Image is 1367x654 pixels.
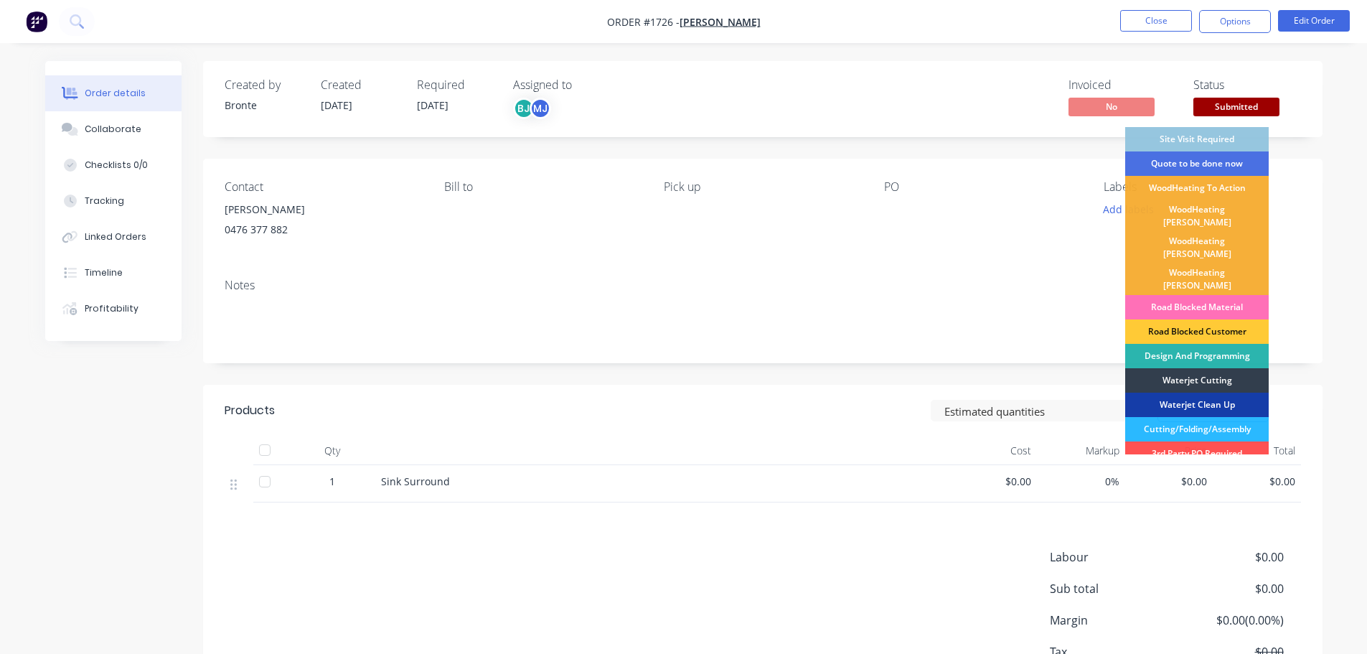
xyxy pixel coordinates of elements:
span: Margin [1050,612,1178,629]
div: Design And Programming [1125,344,1269,368]
div: Site Visit Required [1125,127,1269,151]
button: Linked Orders [45,219,182,255]
div: Status [1193,78,1301,92]
div: Waterjet Clean Up [1125,393,1269,417]
div: Road Blocked Customer [1125,319,1269,344]
div: WoodHeating To Action [1125,176,1269,200]
span: Labour [1050,548,1178,566]
div: Linked Orders [85,230,146,243]
button: Add labels [1096,200,1162,219]
div: WoodHeating [PERSON_NAME] [1125,232,1269,263]
div: Pick up [664,180,860,194]
div: Markup [1037,436,1125,465]
span: $0.00 [1177,548,1283,566]
span: Sink Surround [381,475,450,488]
div: [PERSON_NAME]0476 377 882 [225,200,421,246]
a: [PERSON_NAME] [680,15,761,29]
span: 0% [1043,474,1119,489]
span: $0.00 [1218,474,1295,489]
div: Bill to [444,180,641,194]
div: Required [417,78,496,92]
div: Waterjet Cutting [1125,368,1269,393]
button: Submitted [1193,98,1279,119]
span: Order #1726 - [607,15,680,29]
div: Collaborate [85,123,141,136]
div: PO [884,180,1081,194]
div: Timeline [85,266,123,279]
button: Profitability [45,291,182,327]
div: 0476 377 882 [225,220,421,240]
button: Collaborate [45,111,182,147]
div: Labels [1104,180,1300,194]
button: Tracking [45,183,182,219]
span: $0.00 [955,474,1032,489]
span: $0.00 [1131,474,1208,489]
button: BJMJ [513,98,551,119]
div: Created by [225,78,304,92]
img: Factory [26,11,47,32]
span: $0.00 [1177,580,1283,597]
button: Checklists 0/0 [45,147,182,183]
div: MJ [530,98,551,119]
span: [DATE] [321,98,352,112]
button: Order details [45,75,182,111]
button: Options [1199,10,1271,33]
button: Close [1120,10,1192,32]
div: Qty [289,436,375,465]
div: Contact [225,180,421,194]
div: WoodHeating [PERSON_NAME] [1125,263,1269,295]
div: Notes [225,279,1301,292]
div: Cost [949,436,1038,465]
span: [DATE] [417,98,448,112]
div: Created [321,78,400,92]
span: $0.00 ( 0.00 %) [1177,612,1283,629]
div: Profitability [85,302,138,315]
div: [PERSON_NAME] [225,200,421,220]
button: Edit Order [1278,10,1350,32]
div: Assigned to [513,78,657,92]
div: Cutting/Folding/Assembly [1125,417,1269,442]
div: Tracking [85,195,124,207]
span: Sub total [1050,580,1178,597]
div: 3rd Party PO Required [1125,442,1269,466]
span: No [1068,98,1155,116]
div: Road Blocked Material [1125,295,1269,319]
div: Bronte [225,98,304,113]
div: Quote to be done now [1125,151,1269,176]
button: Timeline [45,255,182,291]
div: Invoiced [1068,78,1176,92]
div: BJ [513,98,535,119]
div: Checklists 0/0 [85,159,148,172]
div: WoodHeating [PERSON_NAME] [1125,200,1269,232]
div: Order details [85,87,146,100]
div: Products [225,402,275,419]
span: Submitted [1193,98,1279,116]
span: 1 [329,474,335,489]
